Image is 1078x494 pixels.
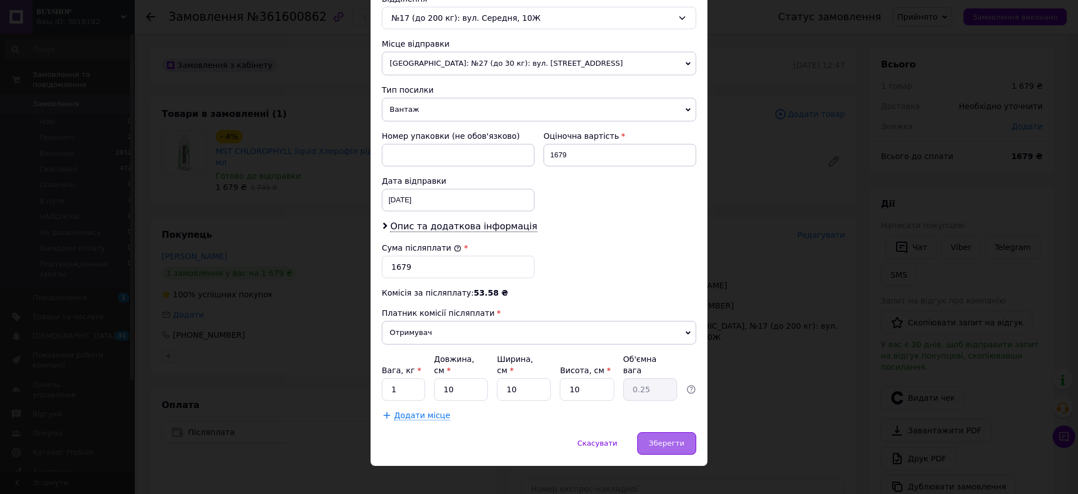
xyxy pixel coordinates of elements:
[382,287,696,298] div: Комісія за післяплату:
[382,243,462,252] label: Сума післяплати
[474,288,508,297] span: 53.58 ₴
[382,52,696,75] span: [GEOGRAPHIC_DATA]: №27 (до 30 кг): вул. [STREET_ADDRESS]
[577,439,617,447] span: Скасувати
[382,130,535,142] div: Номер упаковки (не обов'язково)
[382,85,433,94] span: Тип посилки
[382,321,696,345] span: Отримувач
[382,309,495,318] span: Платник комісії післяплати
[382,7,696,29] div: №17 (до 200 кг): вул. Середня, 10Ж
[382,98,696,121] span: Вантаж
[382,366,421,375] label: Вага, кг
[497,355,533,375] label: Ширина, см
[649,439,684,447] span: Зберегти
[382,39,450,48] span: Місце відправки
[543,130,696,142] div: Оціночна вартість
[434,355,474,375] label: Довжина, см
[390,221,537,232] span: Опис та додаткова інформація
[560,366,610,375] label: Висота, см
[623,353,677,376] div: Об'ємна вага
[382,175,535,187] div: Дата відправки
[394,411,450,420] span: Додати місце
